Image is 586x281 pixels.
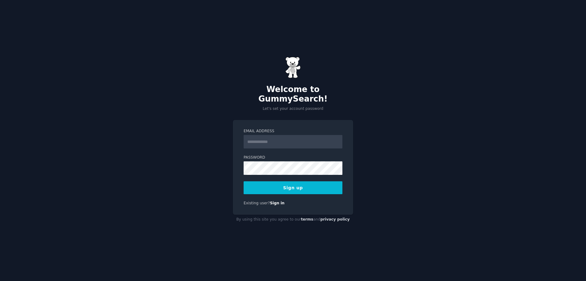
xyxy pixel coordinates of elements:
span: Existing user? [244,201,270,205]
div: By using this site you agree to our and [233,215,353,225]
button: Sign up [244,181,342,194]
a: privacy policy [320,217,350,221]
p: Let's set your account password [233,106,353,112]
label: Email Address [244,129,342,134]
label: Password [244,155,342,160]
img: Gummy Bear [285,57,301,78]
a: Sign in [270,201,285,205]
a: terms [301,217,313,221]
h2: Welcome to GummySearch! [233,85,353,104]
